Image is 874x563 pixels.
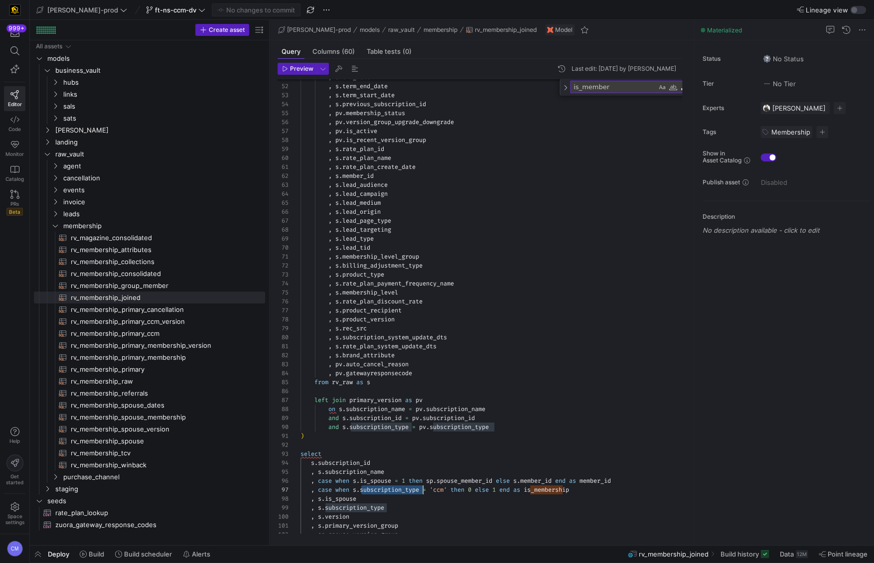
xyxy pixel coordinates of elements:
[278,243,289,252] div: 70
[796,550,808,558] div: 12M
[342,154,391,162] span: rate_plan_name
[287,26,351,33] span: [PERSON_NAME]-prod
[144,3,208,16] button: ft-ns-ccm-dv
[814,546,872,563] button: Point lineage
[4,111,25,136] a: Code
[335,208,339,216] span: s
[335,271,339,279] span: s
[335,342,339,350] span: s
[328,109,332,117] span: ,
[339,342,342,350] span: .
[342,127,346,135] span: .
[328,324,332,332] span: ,
[780,550,794,558] span: Data
[314,378,328,386] span: from
[278,476,289,485] div: 96
[6,473,23,485] span: Get started
[346,127,377,135] span: is_active
[342,91,395,99] span: term_start_date
[335,217,339,225] span: s
[335,91,339,99] span: s
[278,261,289,270] div: 72
[423,414,475,422] span: subscription_id
[335,288,339,296] span: s
[328,405,335,413] span: on
[335,136,342,144] span: pv
[328,333,332,341] span: ,
[572,65,676,72] div: Last edit: [DATE] by [PERSON_NAME]
[342,405,346,413] span: .
[4,498,25,530] a: Spacesettings
[47,6,118,14] span: [PERSON_NAME]-prod
[423,405,426,413] span: .
[367,378,370,386] span: s
[342,369,346,377] span: .
[278,288,289,297] div: 75
[342,145,384,153] span: rate_plan_id
[342,217,391,225] span: lead_page_type
[328,82,332,90] span: ,
[339,172,342,180] span: .
[335,315,339,323] span: s
[311,468,314,476] span: ,
[339,226,342,234] span: .
[278,162,289,171] div: 61
[335,172,339,180] span: s
[412,423,416,431] span: =
[278,91,289,100] div: 53
[335,190,339,198] span: s
[4,161,25,186] a: Catalog
[328,244,332,252] span: ,
[342,163,416,171] span: rate_plan_create_date
[402,477,405,485] span: 1
[342,262,423,270] span: billing_adjustment_type
[342,333,447,341] span: subscription_system_update_dts
[318,477,332,485] span: case
[463,24,539,36] button: rv_membership_joined
[335,145,339,153] span: s
[657,82,667,92] div: Match Case (⌥⌘C)
[75,546,109,563] button: Build
[342,181,388,189] span: lead_audience
[328,288,332,296] span: ,
[335,100,339,108] span: s
[312,48,355,55] span: Columns
[8,126,21,132] span: Code
[328,360,332,368] span: ,
[4,538,25,559] button: CM
[278,100,289,109] div: 54
[339,154,342,162] span: .
[342,190,388,198] span: lead_campaign
[328,181,332,189] span: ,
[278,297,289,306] div: 76
[346,109,405,117] span: membership_status
[357,24,382,36] button: models
[419,414,423,422] span: .
[278,136,289,144] div: 58
[430,423,489,431] span: subscription_type
[318,459,370,467] span: subscription_id
[314,459,318,467] span: .
[346,423,349,431] span: .
[388,26,415,33] span: raw_vault
[278,252,289,261] div: 71
[328,199,332,207] span: ,
[339,145,342,153] span: .
[349,423,409,431] span: subscription_type
[332,378,353,386] span: rv_raw
[342,288,398,296] span: membership_level
[278,82,289,91] div: 52
[278,234,289,243] div: 69
[339,91,342,99] span: .
[278,279,289,288] div: 74
[278,440,289,449] div: 92
[278,458,289,467] div: 94
[335,297,339,305] span: s
[571,81,657,93] textarea: Find
[328,127,332,135] span: ,
[339,181,342,189] span: .
[339,217,342,225] span: .
[325,468,384,476] span: subscription_name
[433,477,437,485] span: .
[328,136,332,144] span: ,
